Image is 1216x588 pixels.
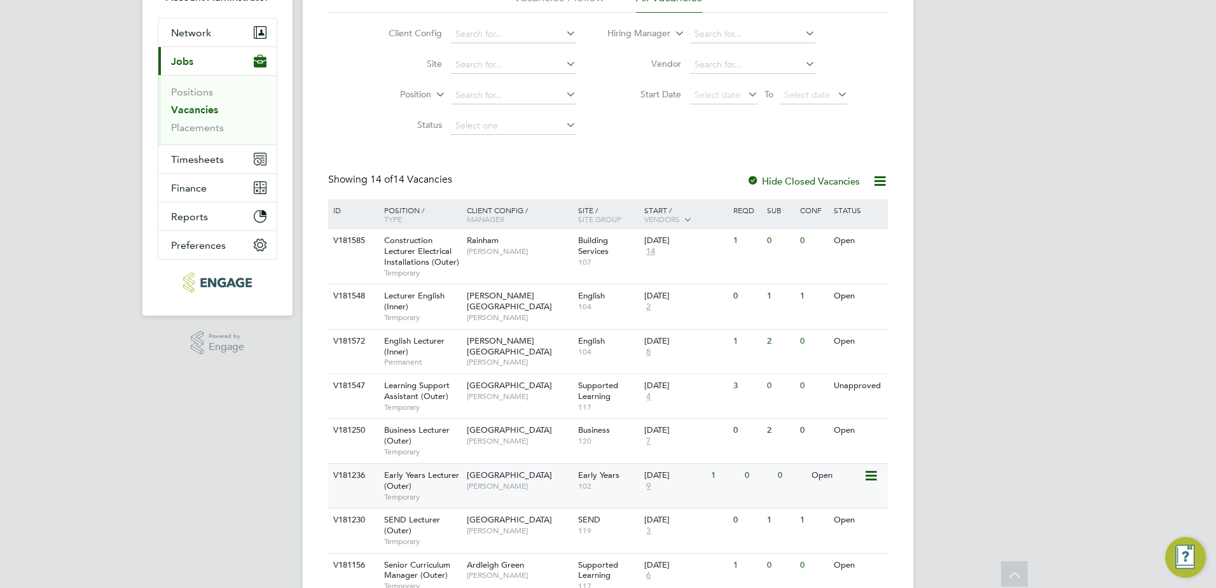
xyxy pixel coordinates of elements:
div: 3 [730,374,763,398]
span: Engage [209,342,244,353]
input: Search for... [451,56,576,74]
a: Powered byEngage [191,331,245,355]
a: Positions [171,86,213,98]
label: Start Date [608,88,681,100]
span: 104 [578,302,639,312]
div: Open [808,464,864,487]
span: Type [384,214,402,224]
span: Construction Lecturer Electrical Installations (Outer) [384,235,459,267]
span: 8 [644,347,653,358]
span: Temporary [384,492,460,502]
div: 0 [764,554,797,577]
span: 120 [578,436,639,446]
span: Permanent [384,357,460,367]
div: Open [831,284,886,308]
input: Search for... [690,56,815,74]
div: V181156 [330,554,375,577]
a: Go to home page [158,272,277,293]
span: [GEOGRAPHIC_DATA] [467,380,552,391]
span: Senior Curriculum Manager (Outer) [384,559,450,581]
span: [PERSON_NAME] [467,436,572,446]
div: 1 [730,229,763,253]
span: Network [171,27,211,39]
button: Timesheets [158,145,277,173]
div: Status [831,199,886,221]
span: [PERSON_NAME][GEOGRAPHIC_DATA] [467,335,552,357]
span: Powered by [209,331,244,342]
div: Reqd [730,199,763,221]
span: Business [578,424,610,435]
input: Search for... [451,25,576,43]
span: Preferences [171,239,226,251]
span: Learning Support Assistant (Outer) [384,380,450,402]
span: SEND [578,514,600,525]
span: 7 [644,436,653,447]
span: 9 [644,481,653,492]
input: Search for... [451,87,576,104]
span: Jobs [171,55,193,67]
div: [DATE] [644,470,705,481]
div: 0 [797,419,830,442]
div: Sub [764,199,797,221]
span: Lecturer English (Inner) [384,290,445,312]
button: Engage Resource Center [1165,537,1206,578]
span: [GEOGRAPHIC_DATA] [467,424,552,435]
div: Jobs [158,75,277,144]
div: Unapproved [831,374,886,398]
label: Client Config [369,27,442,39]
span: Temporary [384,402,460,412]
span: [PERSON_NAME] [467,481,572,491]
button: Jobs [158,47,277,75]
div: V181572 [330,330,375,353]
div: Open [831,508,886,532]
div: 0 [797,554,830,577]
label: Site [369,58,442,69]
div: 0 [797,330,830,353]
span: Temporary [384,447,460,457]
span: Temporary [384,268,460,278]
label: Status [369,119,442,130]
button: Reports [158,202,277,230]
span: [GEOGRAPHIC_DATA] [467,470,552,480]
div: V181230 [330,508,375,532]
span: [GEOGRAPHIC_DATA] [467,514,552,525]
span: 119 [578,526,639,536]
span: Temporary [384,536,460,547]
div: 1 [764,284,797,308]
span: [PERSON_NAME] [467,526,572,536]
span: [PERSON_NAME][GEOGRAPHIC_DATA] [467,290,552,312]
span: 104 [578,347,639,357]
div: 1 [730,330,763,353]
div: 0 [797,374,830,398]
div: 1 [797,508,830,532]
div: Showing [328,173,455,186]
div: 2 [764,419,797,442]
a: Placements [171,122,224,134]
span: Timesheets [171,153,224,165]
div: Position / [375,199,464,230]
div: V181585 [330,229,375,253]
div: ID [330,199,375,221]
div: Start / [641,199,730,231]
span: 4 [644,391,653,402]
span: 14 of [370,173,393,186]
span: 14 Vacancies [370,173,452,186]
div: 0 [742,464,775,487]
div: [DATE] [644,515,727,526]
div: [DATE] [644,291,727,302]
span: 107 [578,257,639,267]
span: 117 [578,402,639,412]
span: Vendors [644,214,680,224]
div: [DATE] [644,336,727,347]
span: [PERSON_NAME] [467,246,572,256]
div: 2 [764,330,797,353]
button: Finance [158,174,277,202]
div: [DATE] [644,425,727,436]
span: [PERSON_NAME] [467,570,572,580]
div: Open [831,554,886,577]
div: 0 [730,419,763,442]
div: 1 [797,284,830,308]
label: Hiring Manager [597,27,670,40]
div: V181547 [330,374,375,398]
span: English Lecturer (Inner) [384,335,445,357]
